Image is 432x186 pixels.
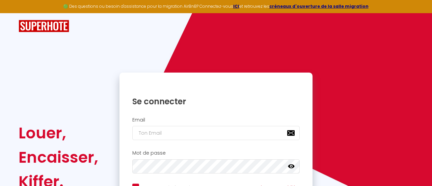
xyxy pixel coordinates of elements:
[132,117,300,123] h2: Email
[132,96,300,107] h1: Se connecter
[19,20,69,32] img: SuperHote logo
[269,3,369,9] a: créneaux d'ouverture de la salle migration
[132,126,300,140] input: Ton Email
[19,145,98,169] div: Encaisser,
[19,121,98,145] div: Louer,
[233,3,239,9] a: ICI
[132,150,300,156] h2: Mot de passe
